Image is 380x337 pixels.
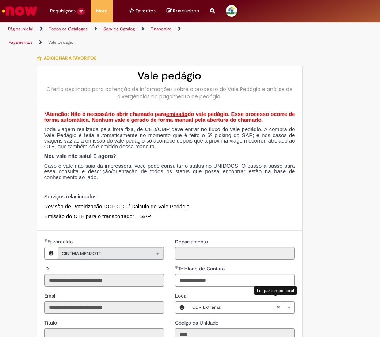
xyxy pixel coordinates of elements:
[175,319,220,326] label: Somente leitura - Código da Unidade
[45,247,58,259] button: Favorecido, Visualizar este registro CINTHIA MENZOTTI
[1,4,38,18] img: ServiceNow
[136,7,156,15] span: Favoritos
[175,319,220,326] span: Somente leitura - Código da Unidade
[189,302,294,313] a: CDR ExtremaLimpar campo Local
[47,238,74,245] span: Necessários - Favorecido
[44,319,58,326] label: Somente leitura - Título
[175,238,209,245] label: Somente leitura - Departamento
[44,163,295,181] p: Caso o vale não saia da impressora, você pode consultar o status no UNIDOCS. O passo a passo para...
[173,7,199,14] span: Rascunhos
[175,292,189,299] span: Local
[44,194,295,200] p: Serviços relacionados:
[44,213,151,219] a: Emissão do CTE para o transportador – SAP
[44,301,164,314] input: Email
[175,266,178,269] span: Obrigatório Preenchido
[96,7,107,15] span: More
[77,8,85,15] span: 57
[50,7,76,15] span: Requisições
[178,265,226,272] span: Telefone de Contato
[44,319,58,326] span: Somente leitura - Título
[192,302,276,313] span: CDR Extrema
[273,302,284,313] abbr: Limpar campo Local
[44,274,164,287] input: ID
[44,153,116,159] strong: Meu vale não saiu! E agora?
[44,86,295,100] div: Oferta destinada para obtenção de informações sobre o processo do Vale Pedágio e análise de diver...
[58,247,164,259] a: CINTHIA MENZOTTILimpar campo Favorecido
[44,265,50,272] span: Somente leitura - ID
[44,292,58,299] span: Somente leitura - Email
[103,26,135,32] a: Service Catalog
[5,22,216,49] ul: Trilhas de página
[166,111,188,117] span: emissão
[175,247,295,260] input: Departamento
[49,26,88,32] a: Todos os Catálogos
[44,238,74,245] label: Somente leitura - Necessários - Favorecido
[175,302,189,313] button: Local, Visualizar este registro CDR Extrema
[9,39,33,45] a: Pagamentos
[44,204,190,209] a: Revisão de Roteirização DCLOGG / Cálculo de Vale Pedágio
[44,265,50,272] label: Somente leitura - ID
[167,7,199,14] a: No momento, sua lista de rascunhos tem 0 Itens
[37,50,100,66] button: Adicionar a Favoritos
[44,127,295,150] p: Toda viagem realizada pela frota fixa, de CED/CMP deve entrar no fluxo do vale pedágio. A compra ...
[62,248,145,260] span: CINTHIA MENZOTTI
[44,55,96,61] span: Adicionar a Favoritos
[175,274,295,287] input: Telefone de Contato
[44,292,58,299] label: Somente leitura - Email
[151,26,171,32] a: Financeiro
[48,39,73,45] a: Vale pedágio
[44,111,295,123] span: *Atenção: Não é necessário abrir chamado para do vale pedágio. Esse processo ocorre de forma auto...
[44,70,295,82] h2: Vale pedágio
[44,239,47,242] span: Obrigatório Preenchido
[8,26,33,32] a: Página inicial
[254,286,297,295] div: Limpar campo Local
